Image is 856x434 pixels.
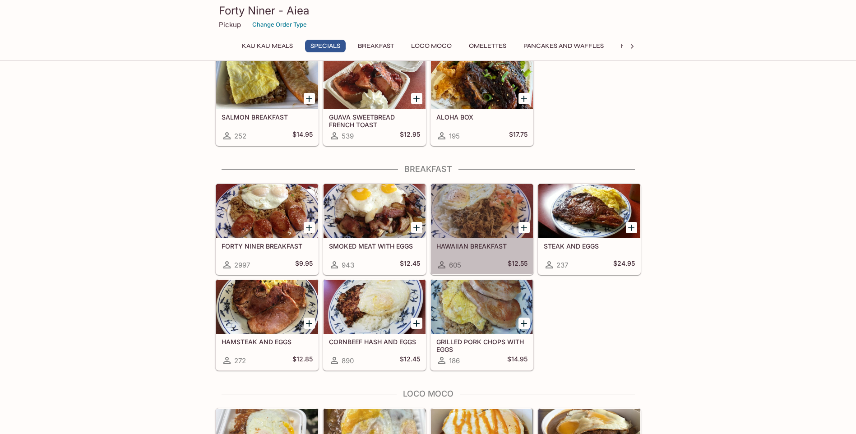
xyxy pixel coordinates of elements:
[518,93,530,104] button: Add ALOHA BOX
[616,40,727,52] button: Hawaiian Style French Toast
[436,113,527,121] h5: ALOHA BOX
[509,130,527,141] h5: $17.75
[292,355,313,366] h5: $12.85
[411,222,422,233] button: Add SMOKED MEAT WITH EGGS
[216,184,319,275] a: FORTY NINER BREAKFAST2997$9.95
[430,279,533,370] a: GRILLED PORK CHOPS WITH EGGS186$14.95
[400,130,420,141] h5: $12.95
[449,261,461,269] span: 605
[449,132,460,140] span: 195
[216,280,318,334] div: HAMSTEAK AND EGGS
[431,280,533,334] div: GRILLED PORK CHOPS WITH EGGS
[234,261,250,269] span: 2997
[507,355,527,366] h5: $14.95
[222,338,313,346] h5: HAMSTEAK AND EGGS
[342,132,354,140] span: 539
[329,113,420,128] h5: GUAVA SWEETBREAD FRENCH TOAST
[219,4,638,18] h3: Forty Niner - Aiea
[323,279,426,370] a: CORNBEEF HASH AND EGGS890$12.45
[323,55,426,146] a: GUAVA SWEETBREAD FRENCH TOAST539$12.95
[556,261,568,269] span: 237
[324,280,426,334] div: CORNBEEF HASH AND EGGS
[222,113,313,121] h5: SALMON BREAKFAST
[436,338,527,353] h5: GRILLED PORK CHOPS WITH EGGS
[215,164,641,174] h4: Breakfast
[237,40,298,52] button: Kau Kau Meals
[295,259,313,270] h5: $9.95
[518,318,530,329] button: Add GRILLED PORK CHOPS WITH EGGS
[215,389,641,399] h4: Loco Moco
[518,222,530,233] button: Add HAWAIIAN BREAKFAST
[411,93,422,104] button: Add GUAVA SWEETBREAD FRENCH TOAST
[304,318,315,329] button: Add HAMSTEAK AND EGGS
[219,20,241,29] p: Pickup
[329,338,420,346] h5: CORNBEEF HASH AND EGGS
[449,356,460,365] span: 186
[613,259,635,270] h5: $24.95
[538,184,640,238] div: STEAK AND EGGS
[324,184,426,238] div: SMOKED MEAT WITH EGGS
[216,279,319,370] a: HAMSTEAK AND EGGS272$12.85
[234,356,246,365] span: 272
[400,259,420,270] h5: $12.45
[538,184,641,275] a: STEAK AND EGGS237$24.95
[518,40,609,52] button: Pancakes and Waffles
[342,261,354,269] span: 943
[431,184,533,238] div: HAWAIIAN BREAKFAST
[626,222,637,233] button: Add STEAK AND EGGS
[436,242,527,250] h5: HAWAIIAN BREAKFAST
[406,40,457,52] button: Loco Moco
[324,55,426,109] div: GUAVA SWEETBREAD FRENCH TOAST
[353,40,399,52] button: Breakfast
[411,318,422,329] button: Add CORNBEEF HASH AND EGGS
[329,242,420,250] h5: SMOKED MEAT WITH EGGS
[323,184,426,275] a: SMOKED MEAT WITH EGGS943$12.45
[216,55,318,109] div: SALMON BREAKFAST
[248,18,311,32] button: Change Order Type
[304,93,315,104] button: Add SALMON BREAKFAST
[464,40,511,52] button: Omelettes
[430,55,533,146] a: ALOHA BOX195$17.75
[544,242,635,250] h5: STEAK AND EGGS
[216,184,318,238] div: FORTY NINER BREAKFAST
[234,132,246,140] span: 252
[292,130,313,141] h5: $14.95
[430,184,533,275] a: HAWAIIAN BREAKFAST605$12.55
[305,40,346,52] button: Specials
[431,55,533,109] div: ALOHA BOX
[304,222,315,233] button: Add FORTY NINER BREAKFAST
[342,356,354,365] span: 890
[508,259,527,270] h5: $12.55
[400,355,420,366] h5: $12.45
[216,55,319,146] a: SALMON BREAKFAST252$14.95
[222,242,313,250] h5: FORTY NINER BREAKFAST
